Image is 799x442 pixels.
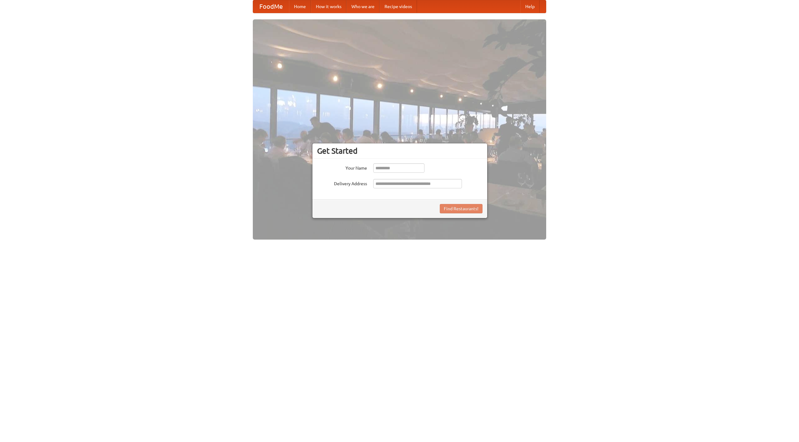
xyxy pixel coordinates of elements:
a: How it works [311,0,346,13]
a: Who we are [346,0,380,13]
h3: Get Started [317,146,483,156]
label: Delivery Address [317,179,367,187]
label: Your Name [317,163,367,171]
a: FoodMe [253,0,289,13]
a: Help [520,0,540,13]
button: Find Restaurants! [440,204,483,213]
a: Home [289,0,311,13]
a: Recipe videos [380,0,417,13]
